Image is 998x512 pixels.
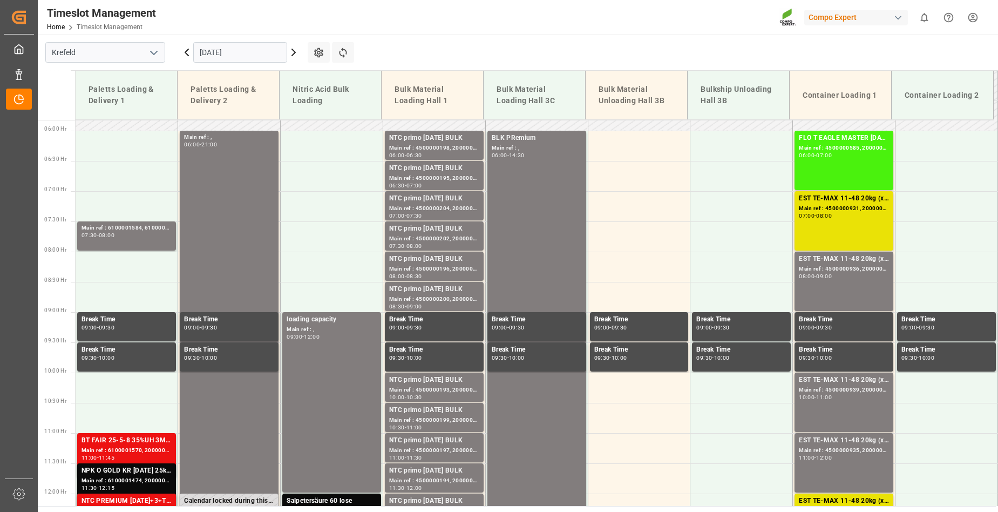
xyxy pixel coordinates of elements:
[389,355,405,360] div: 09:30
[82,355,97,360] div: 09:30
[82,455,97,460] div: 11:00
[799,213,814,218] div: 07:00
[816,153,832,158] div: 07:00
[406,213,422,218] div: 07:30
[799,265,889,274] div: Main ref : 4500000936, 2000000976
[912,5,936,30] button: show 0 new notifications
[901,325,917,330] div: 09:00
[405,183,406,188] div: -
[799,144,889,153] div: Main ref : 4500000585, 2000000428
[406,486,422,490] div: 12:00
[97,233,99,238] div: -
[405,274,406,279] div: -
[799,254,889,265] div: EST TE-MAX 11-48 20kg (x56) WW
[492,355,507,360] div: 09:30
[44,459,66,464] span: 11:30 Hr
[84,79,168,111] div: Paletts Loading & Delivery 1
[507,153,509,158] div: -
[82,345,172,355] div: Break Time
[44,247,66,253] span: 08:00 Hr
[97,486,99,490] div: -
[45,42,165,63] input: Type to search/select
[612,355,627,360] div: 10:00
[193,42,287,63] input: DD.MM.YYYY
[287,334,302,339] div: 09:00
[609,325,611,330] div: -
[186,79,270,111] div: Paletts Loading & Delivery 2
[492,314,582,325] div: Break Time
[594,355,610,360] div: 09:30
[184,142,200,147] div: 06:00
[288,79,372,111] div: Nitric Acid Bulk Loading
[44,277,66,283] span: 08:30 Hr
[82,486,97,490] div: 11:30
[406,183,422,188] div: 07:00
[917,325,919,330] div: -
[304,334,320,339] div: 12:00
[184,345,274,355] div: Break Time
[99,486,114,490] div: 12:15
[814,274,816,279] div: -
[406,153,422,158] div: 06:30
[389,284,479,295] div: NTC primo [DATE] BULK
[44,338,66,343] span: 09:30 Hr
[406,304,422,309] div: 09:00
[287,496,377,507] div: Salpetersäure 60 lose
[390,79,474,111] div: Bulk Material Loading Hall 1
[82,446,172,455] div: Main ref : 6100001570, 2000001351
[44,428,66,434] span: 11:00 Hr
[594,345,684,355] div: Break Time
[594,79,678,111] div: Bulk Material Unloading Hall 3B
[814,455,816,460] div: -
[99,455,114,460] div: 11:45
[696,79,780,111] div: Bulkship Unloading Hall 3B
[799,133,889,144] div: FLO T EAGLE MASTER [DATE] 25kg (x42) WW
[389,496,479,507] div: NTC primo [DATE] BULK
[814,153,816,158] div: -
[201,355,217,360] div: 10:00
[44,217,66,223] span: 07:30 Hr
[389,144,479,153] div: Main ref : 4500000198, 2000000032
[509,355,525,360] div: 10:00
[814,213,816,218] div: -
[389,304,405,309] div: 08:30
[696,345,786,355] div: Break Time
[804,10,908,25] div: Compo Expert
[696,325,712,330] div: 09:00
[200,142,201,147] div: -
[612,325,627,330] div: 09:30
[406,274,422,279] div: 08:30
[405,304,406,309] div: -
[82,314,172,325] div: Break Time
[389,486,405,490] div: 11:30
[44,368,66,374] span: 10:00 Hr
[82,496,172,507] div: NTC PREMIUM [DATE]+3+TE 600kg BB;FLO T PERM [DATE] 25kg (x40) INT;
[799,274,814,279] div: 08:00
[405,325,406,330] div: -
[82,476,172,486] div: Main ref : 6100001474, 2000001305
[44,489,66,495] span: 12:00 Hr
[492,144,582,153] div: Main ref : ,
[406,244,422,248] div: 08:00
[82,224,172,233] div: Main ref : 6100001584, 6100001584
[799,455,814,460] div: 11:00
[389,466,479,476] div: NTC primo [DATE] BULK
[82,466,172,476] div: NPK O GOLD KR [DATE] 25kg (x60) IT
[799,435,889,446] div: EST TE-MAX 11-48 20kg (x56) WW
[509,153,525,158] div: 14:30
[492,325,507,330] div: 09:00
[82,325,97,330] div: 09:00
[406,455,422,460] div: 11:30
[405,486,406,490] div: -
[82,435,172,446] div: BT FAIR 25-5-8 35%UH 3M 25kg (x40) INTNTC PREMIUM [DATE] 25kg (x40) D,EN,PLFLO T NK 14-0-19 25kg ...
[594,325,610,330] div: 09:00
[814,355,816,360] div: -
[799,153,814,158] div: 06:00
[389,254,479,265] div: NTC primo [DATE] BULK
[799,496,889,507] div: EST TE-MAX 11-48 20kg (x56) WW
[816,355,832,360] div: 10:00
[901,314,992,325] div: Break Time
[492,79,576,111] div: Bulk Material Loading Hall 3C
[389,153,405,158] div: 06:00
[714,325,730,330] div: 09:30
